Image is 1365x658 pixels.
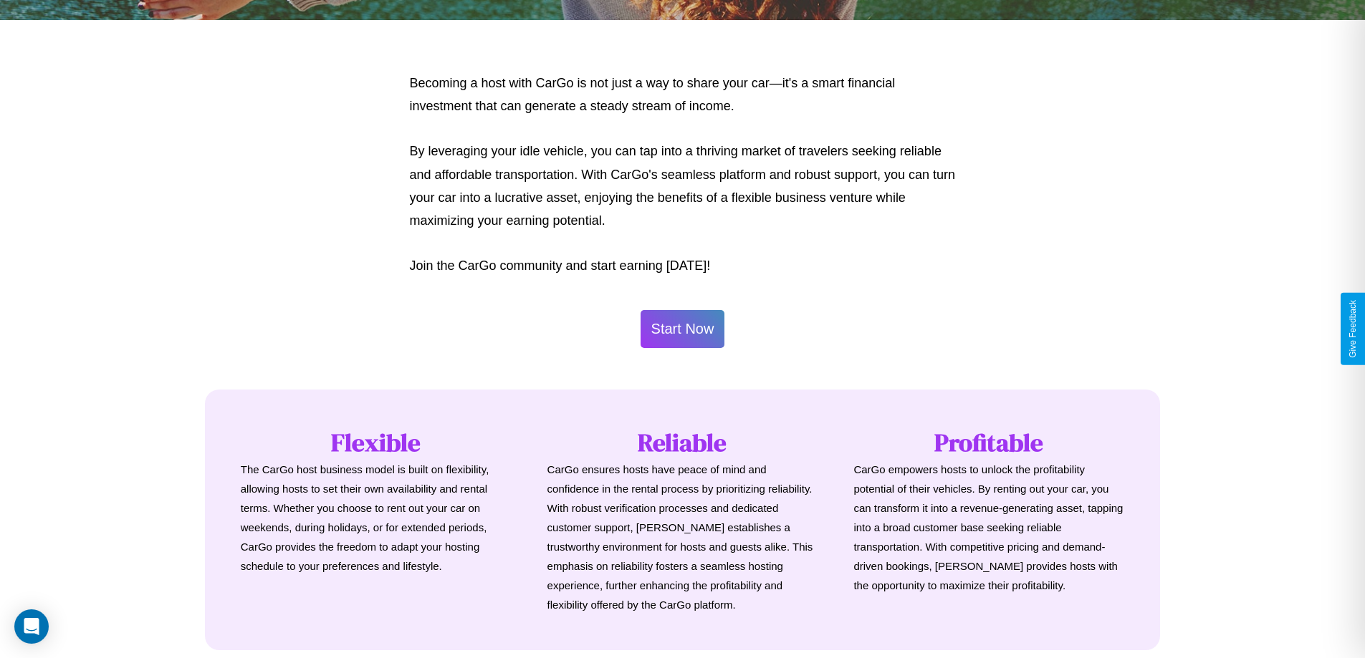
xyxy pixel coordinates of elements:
button: Start Now [641,310,725,348]
h1: Reliable [547,425,818,460]
p: Becoming a host with CarGo is not just a way to share your car—it's a smart financial investment ... [410,72,956,118]
p: CarGo empowers hosts to unlock the profitability potential of their vehicles. By renting out your... [853,460,1124,595]
h1: Profitable [853,425,1124,460]
p: CarGo ensures hosts have peace of mind and confidence in the rental process by prioritizing relia... [547,460,818,614]
p: By leveraging your idle vehicle, you can tap into a thriving market of travelers seeking reliable... [410,140,956,233]
div: Open Intercom Messenger [14,609,49,644]
p: The CarGo host business model is built on flexibility, allowing hosts to set their own availabili... [241,460,512,576]
div: Give Feedback [1348,300,1358,358]
h1: Flexible [241,425,512,460]
p: Join the CarGo community and start earning [DATE]! [410,254,956,277]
